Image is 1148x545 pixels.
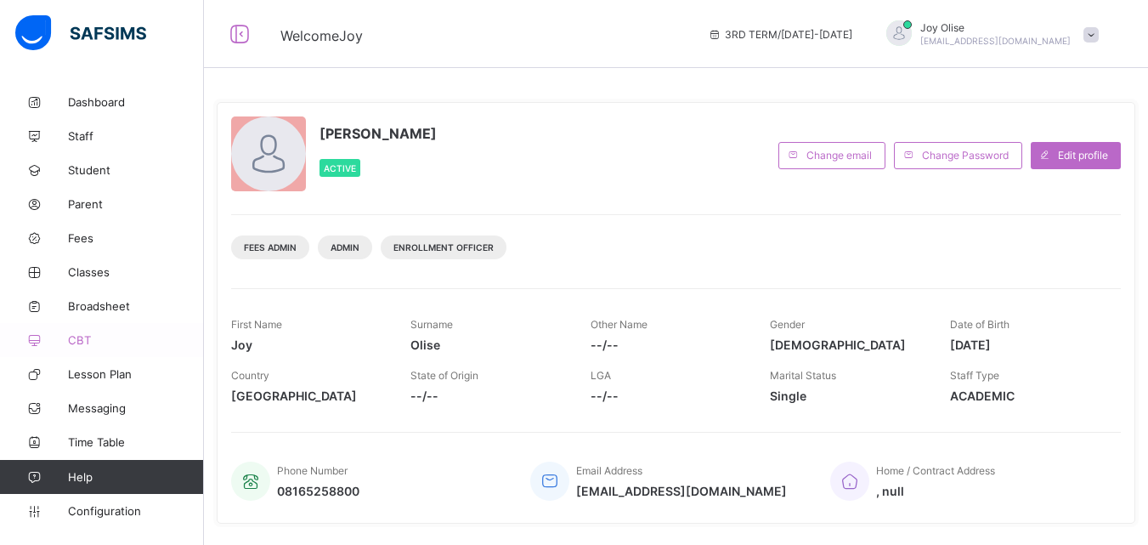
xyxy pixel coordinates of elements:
span: Enrollment Officer [393,242,494,253]
span: [DATE] [950,338,1104,352]
span: [GEOGRAPHIC_DATA] [231,389,385,403]
span: Broadsheet [68,299,204,313]
span: Student [68,163,204,177]
span: Email Address [576,464,642,477]
span: Phone Number [277,464,348,477]
span: session/term information [708,28,852,41]
span: Olise [410,338,564,352]
span: Classes [68,265,204,279]
span: Change Password [922,149,1009,162]
span: --/-- [591,389,744,403]
span: Welcome Joy [280,27,363,44]
span: Marital Status [770,369,836,382]
span: , null [876,484,995,498]
div: JoyOlise [869,20,1107,48]
span: Staff Type [950,369,999,382]
span: Time Table [68,435,204,449]
span: ACADEMIC [950,389,1104,403]
span: [PERSON_NAME] [320,125,437,142]
span: CBT [68,333,204,347]
span: --/-- [410,389,564,403]
span: Lesson Plan [68,367,204,381]
span: Single [770,389,924,403]
span: Active [324,163,356,173]
span: Joy [231,338,385,352]
span: --/-- [591,338,744,352]
span: Country [231,369,269,382]
span: [EMAIL_ADDRESS][DOMAIN_NAME] [920,36,1071,46]
span: Admin [331,242,359,253]
span: Surname [410,318,453,331]
span: [EMAIL_ADDRESS][DOMAIN_NAME] [576,484,787,498]
span: State of Origin [410,369,478,382]
span: Home / Contract Address [876,464,995,477]
span: Parent [68,197,204,211]
span: Help [68,470,203,484]
span: First Name [231,318,282,331]
span: Messaging [68,401,204,415]
span: LGA [591,369,611,382]
span: Edit profile [1058,149,1108,162]
span: [DEMOGRAPHIC_DATA] [770,338,924,352]
span: Other Name [591,318,648,331]
span: 08165258800 [277,484,359,498]
span: Change email [806,149,872,162]
span: Joy Olise [920,21,1071,34]
span: Staff [68,129,204,143]
span: Configuration [68,504,203,518]
span: Fees Admin [244,242,297,253]
img: safsims [15,15,146,51]
span: Date of Birth [950,318,1009,331]
span: Dashboard [68,95,204,109]
span: Gender [770,318,805,331]
span: Fees [68,231,204,245]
